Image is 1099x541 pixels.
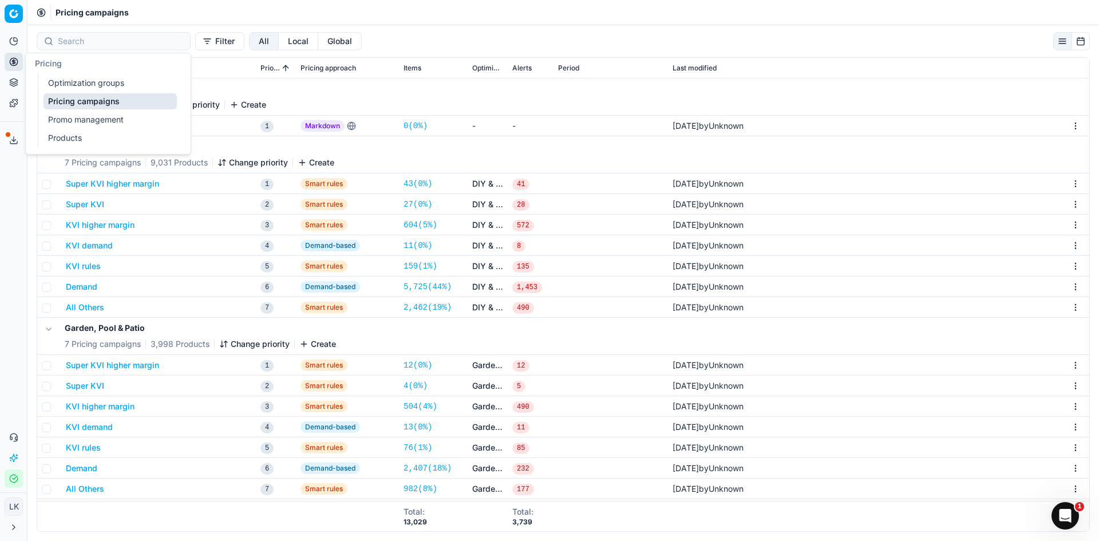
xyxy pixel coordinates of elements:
[260,261,274,273] span: 5
[301,483,347,495] span: Smart rules
[65,157,141,168] span: 7 Pricing campaigns
[472,260,503,272] a: DIY & Automotive
[260,360,274,372] span: 1
[512,179,529,190] span: 41
[472,199,503,210] a: DIY & Automotive
[512,422,529,433] span: 11
[673,302,699,312] span: [DATE]
[404,518,427,527] div: 13,029
[35,58,62,68] span: Pricing
[66,380,104,392] button: Super KVI
[472,463,503,474] a: Garden, Pool & Patio
[301,240,360,251] span: Demand-based
[66,442,101,453] button: KVI rules
[512,381,525,392] span: 5
[673,120,744,132] div: by Unknown
[404,506,427,518] div: Total :
[404,281,452,293] a: 5,725(44%)
[260,179,274,190] span: 1
[301,302,347,313] span: Smart rules
[301,219,347,231] span: Smart rules
[260,484,274,495] span: 7
[673,442,744,453] div: by Unknown
[472,178,503,189] a: DIY & Automotive
[673,220,699,230] span: [DATE]
[673,199,744,210] div: by Unknown
[673,240,744,251] div: by Unknown
[66,199,104,210] button: Super KVI
[673,380,744,392] div: by Unknown
[673,483,744,495] div: by Unknown
[472,64,503,73] span: Optimization groups
[230,99,266,110] button: Create
[558,64,579,73] span: Period
[66,240,113,251] button: KVI demand
[404,199,432,210] a: 27(0%)
[673,179,699,188] span: [DATE]
[673,421,744,433] div: by Unknown
[301,64,356,73] span: Pricing approach
[673,199,699,209] span: [DATE]
[260,199,274,211] span: 2
[280,62,291,74] button: Sorted by Priority ascending
[44,93,177,109] a: Pricing campaigns
[1075,502,1084,511] span: 1
[151,157,208,168] span: 9,031 Products
[260,401,274,413] span: 3
[404,219,437,231] a: 604(5%)
[472,219,503,231] a: DIY & Automotive
[404,421,432,433] a: 13(0%)
[404,260,437,272] a: 159(1%)
[260,240,274,252] span: 4
[260,302,274,314] span: 7
[318,32,362,50] button: global
[66,483,104,495] button: All Others
[299,338,336,350] button: Create
[260,443,274,454] span: 5
[472,240,503,251] a: DIY & Automotive
[673,360,744,371] div: by Unknown
[404,360,432,371] a: 12(0%)
[404,120,428,132] a: 0(0%)
[404,401,437,412] a: 504(4%)
[219,338,290,350] button: Change priority
[195,32,244,50] button: Filter
[673,121,699,131] span: [DATE]
[301,281,360,293] span: Demand-based
[472,421,503,433] a: Garden, Pool & Patio
[279,32,318,50] button: local
[298,157,334,168] button: Create
[66,178,159,189] button: Super KVI higher margin
[301,260,347,272] span: Smart rules
[301,421,360,433] span: Demand-based
[673,260,744,272] div: by Unknown
[673,178,744,189] div: by Unknown
[65,322,336,334] h5: Garden, Pool & Patio
[44,130,177,146] a: Products
[512,506,533,518] div: Total :
[44,75,177,91] a: Optimization groups
[260,220,274,231] span: 3
[512,282,542,293] span: 1,453
[1051,502,1079,530] iframe: Intercom live chat
[673,422,699,432] span: [DATE]
[301,463,360,474] span: Demand-based
[673,463,699,473] span: [DATE]
[673,282,699,291] span: [DATE]
[301,401,347,412] span: Smart rules
[468,116,508,136] td: -
[512,484,534,495] span: 177
[404,178,432,189] a: 43(0%)
[301,360,347,371] span: Smart rules
[673,401,744,412] div: by Unknown
[301,120,345,132] span: Markdown
[673,484,699,493] span: [DATE]
[508,116,554,136] td: -
[472,442,503,453] a: Garden, Pool & Patio
[673,302,744,313] div: by Unknown
[512,64,532,73] span: Alerts
[512,443,529,454] span: 85
[66,421,113,433] button: KVI demand
[404,483,437,495] a: 982(8%)
[472,401,503,412] a: Garden, Pool & Patio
